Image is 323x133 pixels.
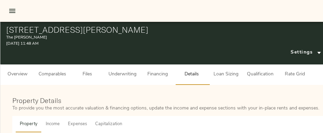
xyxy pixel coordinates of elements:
[74,70,100,79] span: Files
[213,70,239,79] span: Loan Sizing
[291,48,321,57] span: Settings
[46,120,60,128] span: Income
[4,70,30,79] span: Overview
[68,120,87,128] span: Expenses
[39,70,66,79] span: Comparables
[179,70,205,79] span: Details
[282,70,308,79] span: Rate Grid
[108,70,136,79] span: Underwriting
[20,120,38,128] span: Property
[145,70,171,79] span: Financing
[95,120,122,128] span: Capitalization
[247,70,274,79] span: Qualification
[4,3,20,19] button: open drawer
